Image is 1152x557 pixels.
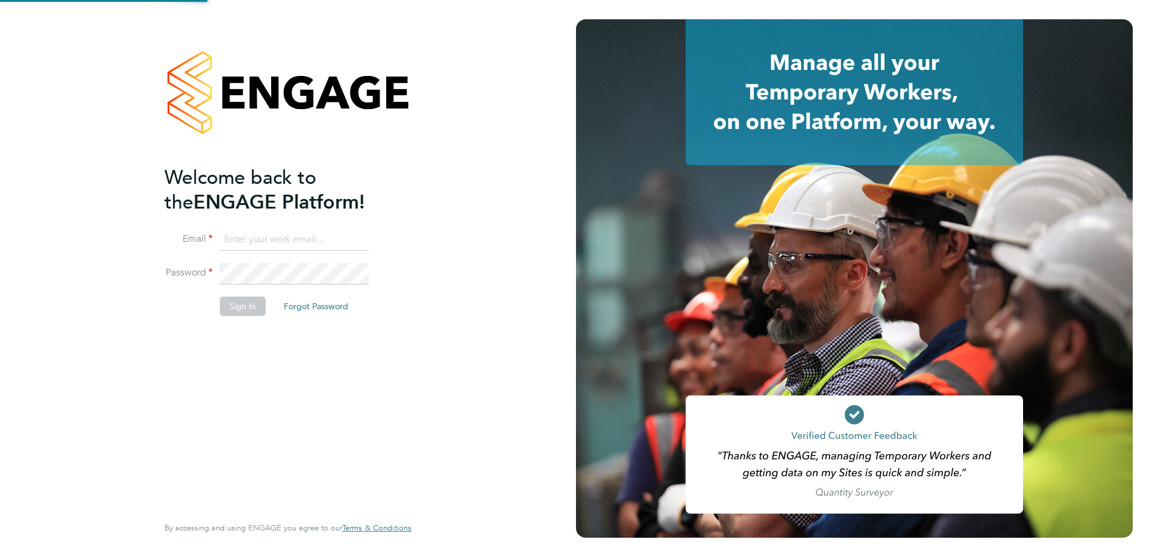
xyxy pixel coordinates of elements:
a: Terms & Conditions [342,523,412,533]
input: Enter your work email... [220,229,369,251]
span: Terms & Conditions [342,523,412,533]
button: Forgot Password [274,297,358,316]
span: By accessing and using ENGAGE you agree to our [164,523,412,533]
label: Password [164,266,213,279]
h2: ENGAGE Platform! [164,165,399,215]
label: Email [164,233,213,245]
span: Welcome back to the [164,166,316,214]
button: Sign In [220,297,266,316]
